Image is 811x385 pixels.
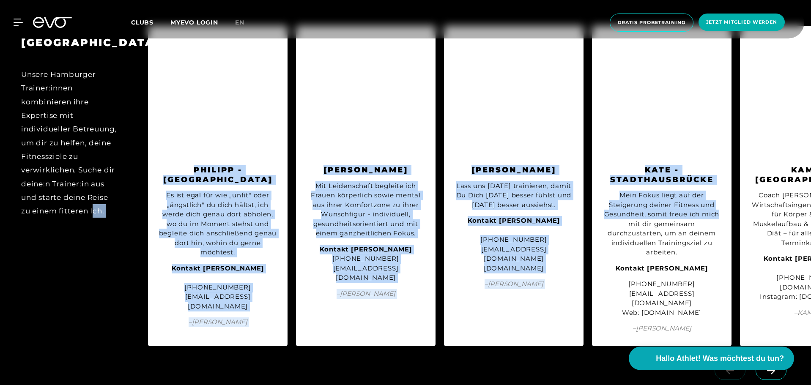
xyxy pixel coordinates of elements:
a: Clubs [131,18,170,26]
h3: Philipp - [GEOGRAPHIC_DATA] [159,165,277,184]
span: – [PERSON_NAME] [307,289,425,299]
div: [PHONE_NUMBER] [EMAIL_ADDRESS][DOMAIN_NAME] [159,264,277,311]
h3: [PERSON_NAME] [307,165,425,175]
span: Gratis Probetraining [618,19,685,26]
a: Gratis Probetraining [607,14,696,32]
span: Jetzt Mitglied werden [706,19,777,26]
span: – [PERSON_NAME] [455,279,573,289]
strong: Kontakt [PERSON_NAME] [468,216,560,224]
span: – [PERSON_NAME] [603,324,721,333]
div: Es ist egal für wie „unfit" oder „ängstlich" du dich hältst, ich werde dich genau dort abholen, w... [159,191,277,257]
h3: KATE - STADTHAUSBRÜCKE [603,165,721,184]
strong: Kontakt [PERSON_NAME] [616,264,708,272]
span: – [PERSON_NAME] [159,317,277,327]
div: Mit Leidenschaft begleite ich Frauen körperlich sowie mental aus ihrer Komfortzone zu ihrer Wunsc... [307,181,425,238]
strong: Kontakt [PERSON_NAME] [172,264,264,272]
div: Unsere Hamburger Trainer:innen kombinieren ihre Expertise mit individueller Betreuung, um dir zu ... [21,68,118,218]
div: Mein Fokus liegt auf der Steigerung deiner Fitness und Gesundheit, somit freue ich mich mit dir g... [603,191,721,257]
div: Lass uns [DATE] trainieren, damit Du Dich [DATE] besser fühlst und [DATE] besser aussiehst. [455,181,573,210]
button: Hallo Athlet! Was möchtest du tun? [629,347,794,370]
span: Clubs [131,19,153,26]
strong: Kontakt [PERSON_NAME] [320,245,412,253]
span: Hallo Athlet! Was möchtest du tun? [656,353,784,364]
div: [PHONE_NUMBER] [EMAIL_ADDRESS][DOMAIN_NAME] Web: [DOMAIN_NAME] [603,279,721,317]
div: [PHONE_NUMBER] [EMAIL_ADDRESS][DOMAIN_NAME] [DOMAIN_NAME] [455,216,573,273]
a: MYEVO LOGIN [170,19,218,26]
h3: [PERSON_NAME] [455,165,573,175]
a: en [235,18,255,27]
span: en [235,19,244,26]
div: [PHONE_NUMBER] [EMAIL_ADDRESS][DOMAIN_NAME] [307,245,425,283]
a: Jetzt Mitglied werden [696,14,787,32]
